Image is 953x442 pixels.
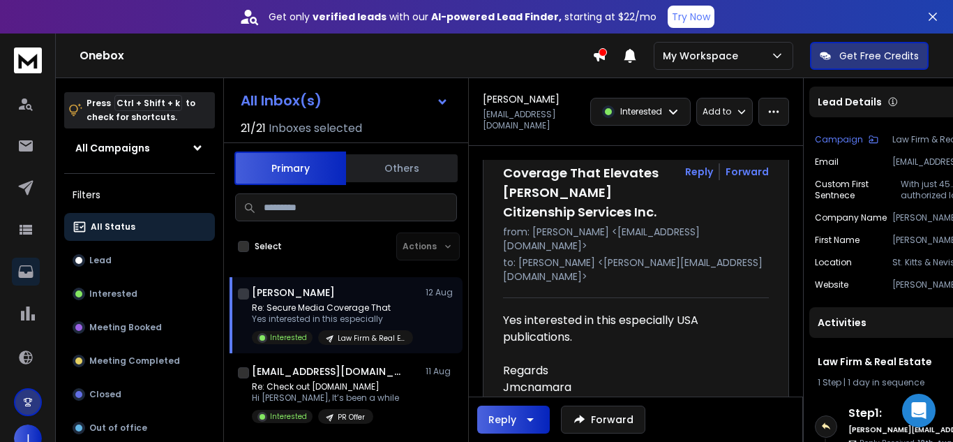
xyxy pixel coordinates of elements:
[503,312,758,346] div: Yes interested in this especially USA publications.
[252,364,405,378] h1: [EMAIL_ADDRESS][DOMAIN_NAME]
[89,422,147,434] p: Out of office
[815,212,887,223] p: Company Name
[64,381,215,408] button: Closed
[64,280,215,308] button: Interested
[234,152,346,185] button: Primary
[14,47,42,73] img: logo
[503,225,769,253] p: from: [PERSON_NAME] <[EMAIL_ADDRESS][DOMAIN_NAME]>
[815,134,863,145] p: Campaign
[241,94,322,108] h1: All Inbox(s)
[91,221,135,233] p: All Status
[620,106,662,117] p: Interested
[902,394,936,427] div: Open Intercom Messenger
[818,376,841,388] span: 1 Step
[64,414,215,442] button: Out of office
[269,120,362,137] h3: Inboxes selected
[488,413,516,427] div: Reply
[89,355,180,367] p: Meeting Completed
[503,256,769,283] p: to: [PERSON_NAME] <[PERSON_NAME][EMAIL_ADDRESS][DOMAIN_NAME]>
[338,412,365,422] p: PR Offer
[255,241,282,252] label: Select
[815,134,878,145] button: Campaign
[483,109,582,131] p: [EMAIL_ADDRESS][DOMAIN_NAME]
[503,362,758,379] div: Regards
[668,6,714,28] button: Try Now
[818,95,882,109] p: Lead Details
[815,257,852,268] p: location
[672,10,710,24] p: Try Now
[241,120,266,137] span: 21 / 21
[815,279,848,290] p: website
[252,381,399,392] p: Re: Check out [DOMAIN_NAME]
[89,322,162,333] p: Meeting Booked
[270,411,307,422] p: Interested
[815,179,901,201] p: Custom First Sentnece
[270,332,307,343] p: Interested
[252,314,413,325] p: Yes interested in this especially
[89,255,112,266] p: Lead
[477,406,550,434] button: Reply
[503,379,758,396] div: Jmcnamara
[483,92,560,106] h1: [PERSON_NAME]
[252,302,413,314] p: Re: Secure Media Coverage That
[64,347,215,375] button: Meeting Completed
[252,286,335,300] h1: [PERSON_NAME]
[726,165,769,179] div: Forward
[561,406,645,434] button: Forward
[89,389,121,400] p: Closed
[64,185,215,205] h3: Filters
[252,392,399,404] p: Hi [PERSON_NAME], It’s been a while
[80,47,592,64] h1: Onebox
[848,376,924,388] span: 1 day in sequence
[815,156,839,168] p: Email
[810,42,929,70] button: Get Free Credits
[426,366,457,377] p: 11 Aug
[338,333,405,344] p: Law Firm & Real Estate
[431,10,562,24] strong: AI-powered Lead Finder,
[87,96,195,124] p: Press to check for shortcuts.
[89,288,137,300] p: Interested
[64,213,215,241] button: All Status
[815,235,860,246] p: First Name
[64,314,215,341] button: Meeting Booked
[114,95,182,111] span: Ctrl + Shift + k
[230,87,460,115] button: All Inbox(s)
[685,165,713,179] button: Reply
[663,49,744,63] p: My Workspace
[269,10,656,24] p: Get only with our starting at $22/mo
[839,49,919,63] p: Get Free Credits
[75,141,150,155] h1: All Campaigns
[703,106,731,117] p: Add to
[313,10,387,24] strong: verified leads
[346,153,458,184] button: Others
[503,144,677,222] h1: Re: Secure Media Coverage That Elevates [PERSON_NAME] Citizenship Services Inc.
[426,287,457,298] p: 12 Aug
[64,134,215,162] button: All Campaigns
[64,246,215,274] button: Lead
